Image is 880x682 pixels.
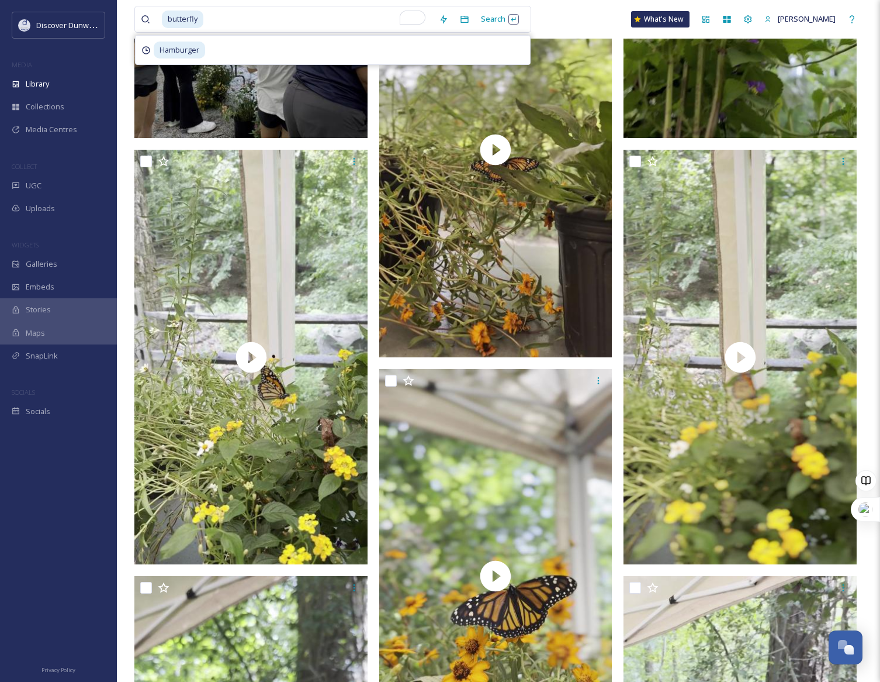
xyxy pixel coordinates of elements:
span: butterfly [162,11,203,27]
span: SnapLink [26,350,58,361]
a: Privacy Policy [41,662,75,676]
span: Socials [26,406,50,417]
span: Stories [26,304,51,315]
span: Uploads [26,203,55,214]
a: [PERSON_NAME] [758,8,841,30]
span: Galleries [26,259,57,270]
span: Hamburger [154,42,205,58]
span: Media Centres [26,124,77,135]
span: Maps [26,328,45,339]
span: UGC [26,180,41,191]
span: MEDIA [12,60,32,69]
button: Open Chat [829,631,862,664]
span: Collections [26,101,64,112]
span: Embeds [26,281,54,292]
span: COLLECT [12,162,37,171]
span: Library [26,78,49,89]
span: Discover Dunwoody [36,19,106,30]
a: What's New [631,11,690,27]
img: thumbnail [134,150,368,564]
input: To enrich screen reader interactions, please activate Accessibility in Grammarly extension settings [205,6,433,32]
img: thumbnail [623,150,857,564]
span: Privacy Policy [41,666,75,674]
div: Search [475,8,525,30]
span: SOCIALS [12,388,35,397]
img: 696246f7-25b9-4a35-beec-0db6f57a4831.png [19,19,30,31]
span: [PERSON_NAME] [778,13,836,24]
span: WIDGETS [12,240,39,249]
